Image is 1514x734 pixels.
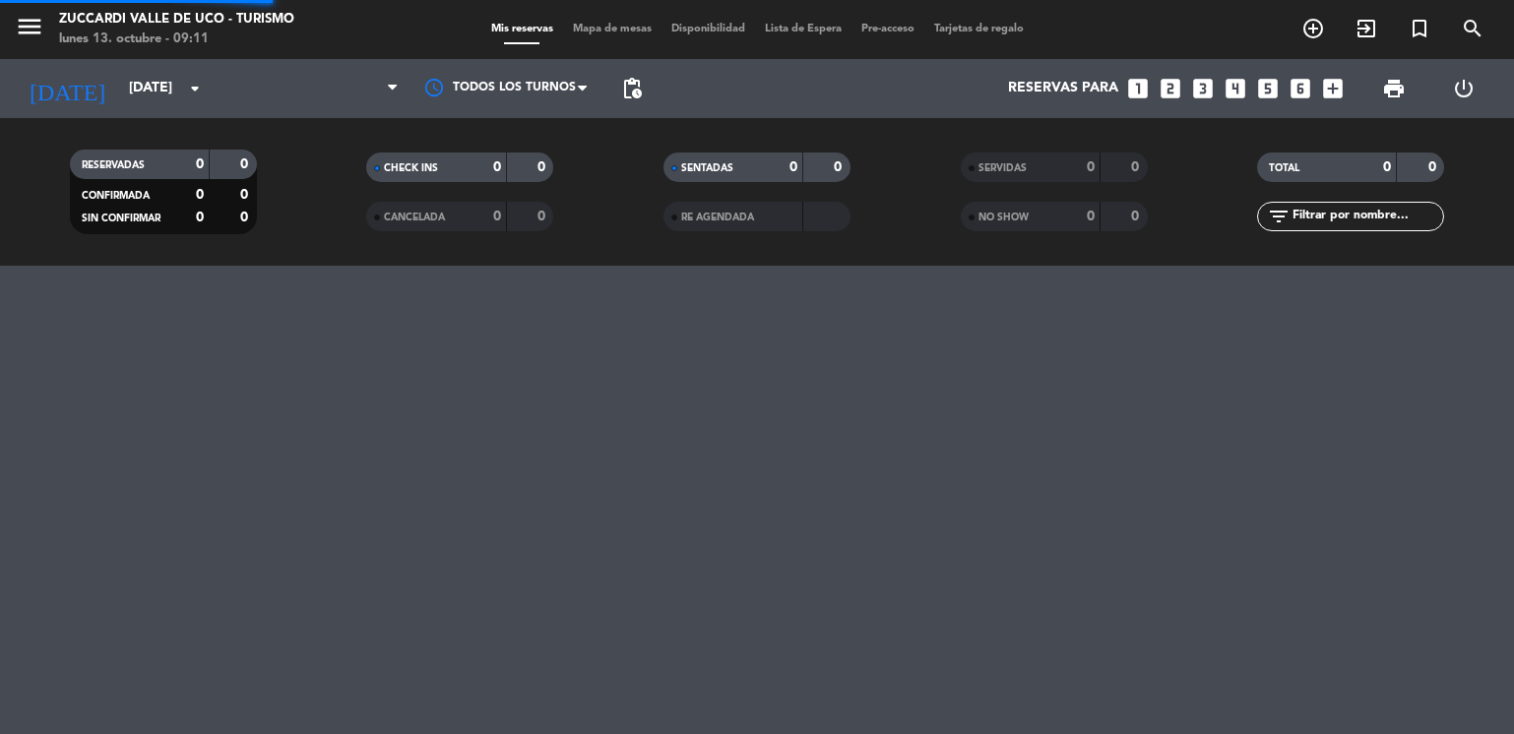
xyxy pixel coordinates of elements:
[1087,210,1095,223] strong: 0
[620,77,644,100] span: pending_actions
[1301,17,1325,40] i: add_circle_outline
[1383,160,1391,174] strong: 0
[924,24,1034,34] span: Tarjetas de regalo
[978,213,1029,222] span: NO SHOW
[481,24,563,34] span: Mis reservas
[15,67,119,110] i: [DATE]
[82,214,160,223] span: SIN CONFIRMAR
[681,163,733,173] span: SENTADAS
[240,157,252,171] strong: 0
[82,160,145,170] span: RESERVADAS
[384,213,445,222] span: CANCELADA
[1408,17,1431,40] i: turned_in_not
[1382,77,1406,100] span: print
[537,210,549,223] strong: 0
[15,12,44,41] i: menu
[1461,17,1484,40] i: search
[196,188,204,202] strong: 0
[834,160,846,174] strong: 0
[82,191,150,201] span: CONFIRMADA
[563,24,662,34] span: Mapa de mesas
[240,188,252,202] strong: 0
[1190,76,1216,101] i: looks_3
[1008,81,1118,96] span: Reservas para
[1291,206,1443,227] input: Filtrar por nombre...
[1288,76,1313,101] i: looks_6
[1267,205,1291,228] i: filter_list
[537,160,549,174] strong: 0
[196,157,204,171] strong: 0
[1320,76,1346,101] i: add_box
[978,163,1027,173] span: SERVIDAS
[681,213,754,222] span: RE AGENDADA
[1255,76,1281,101] i: looks_5
[789,160,797,174] strong: 0
[1131,210,1143,223] strong: 0
[384,163,438,173] span: CHECK INS
[755,24,852,34] span: Lista de Espera
[1087,160,1095,174] strong: 0
[493,210,501,223] strong: 0
[1125,76,1151,101] i: looks_one
[240,211,252,224] strong: 0
[1452,77,1476,100] i: power_settings_new
[1428,160,1440,174] strong: 0
[183,77,207,100] i: arrow_drop_down
[852,24,924,34] span: Pre-acceso
[59,30,294,49] div: lunes 13. octubre - 09:11
[1429,59,1499,118] div: LOG OUT
[493,160,501,174] strong: 0
[59,10,294,30] div: Zuccardi Valle de Uco - Turismo
[662,24,755,34] span: Disponibilidad
[15,12,44,48] button: menu
[1355,17,1378,40] i: exit_to_app
[1131,160,1143,174] strong: 0
[1158,76,1183,101] i: looks_two
[1223,76,1248,101] i: looks_4
[1269,163,1299,173] span: TOTAL
[196,211,204,224] strong: 0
